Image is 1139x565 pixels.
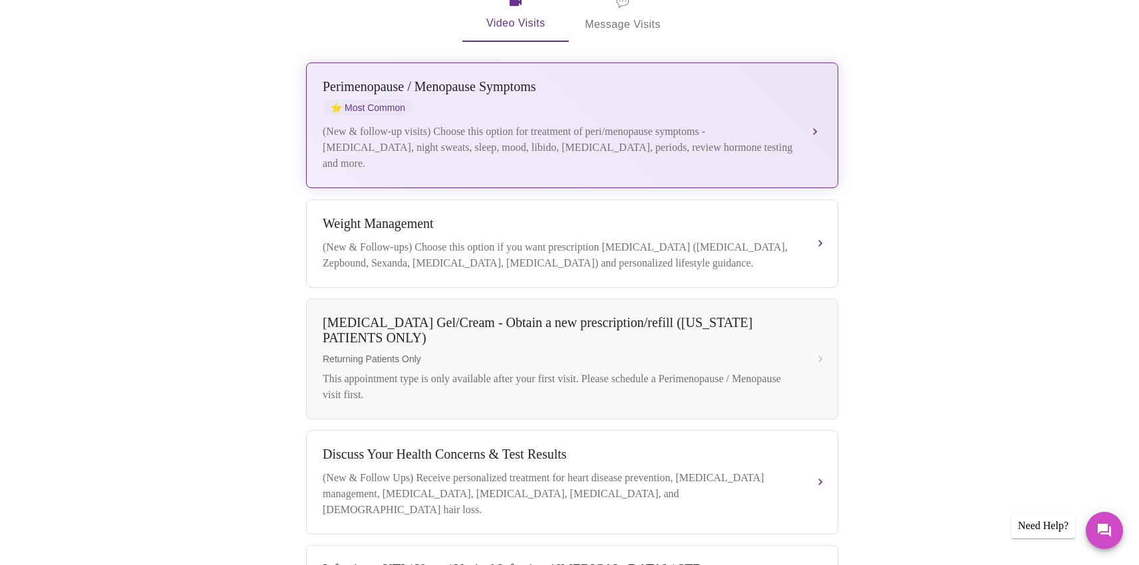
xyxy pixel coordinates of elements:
div: Need Help? [1011,513,1075,538]
span: star [331,102,342,113]
button: Discuss Your Health Concerns & Test Results(New & Follow Ups) Receive personalized treatment for ... [306,430,838,534]
div: (New & Follow Ups) Receive personalized treatment for heart disease prevention, [MEDICAL_DATA] ma... [323,470,795,518]
button: Messages [1086,512,1123,549]
div: This appointment type is only available after your first visit. Please schedule a Perimenopause /... [323,371,795,403]
div: Discuss Your Health Concerns & Test Results [323,447,795,462]
div: [MEDICAL_DATA] Gel/Cream - Obtain a new prescription/refill ([US_STATE] PATIENTS ONLY) [323,315,795,346]
div: Weight Management [323,216,795,231]
span: Returning Patients Only [323,354,795,364]
button: Weight Management(New & Follow-ups) Choose this option if you want prescription [MEDICAL_DATA] ([... [306,199,838,288]
button: [MEDICAL_DATA] Gel/Cream - Obtain a new prescription/refill ([US_STATE] PATIENTS ONLY)Returning P... [306,298,838,419]
div: (New & Follow-ups) Choose this option if you want prescription [MEDICAL_DATA] ([MEDICAL_DATA], Ze... [323,239,795,271]
button: Perimenopause / Menopause SymptomsstarMost Common(New & follow-up visits) Choose this option for ... [306,62,838,188]
div: (New & follow-up visits) Choose this option for treatment of peri/menopause symptoms - [MEDICAL_D... [323,124,795,171]
span: Most Common [323,100,413,116]
div: Perimenopause / Menopause Symptoms [323,79,795,94]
